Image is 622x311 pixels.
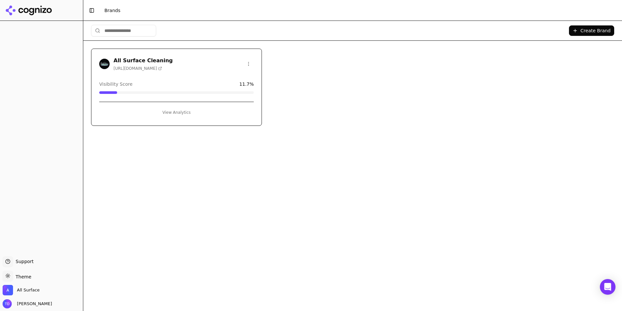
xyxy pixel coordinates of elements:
span: [URL][DOMAIN_NAME] [114,66,162,71]
h3: All Surface Cleaning [114,57,173,65]
button: Open organization switcher [3,285,40,295]
span: Support [13,258,34,265]
span: Brands [104,8,120,13]
span: All Surface [17,287,40,293]
button: View Analytics [99,107,254,118]
img: All Surface [3,285,13,295]
button: Open user button [3,299,52,308]
nav: breadcrumb [104,7,604,14]
button: Create Brand [569,25,614,36]
span: 11.7 % [239,81,254,87]
span: Theme [13,274,31,279]
span: Visibility Score [99,81,132,87]
span: [PERSON_NAME] [14,301,52,307]
img: All Surface Cleaning [99,59,110,69]
div: Open Intercom Messenger [600,279,615,295]
img: Tom Dieringer [3,299,12,308]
